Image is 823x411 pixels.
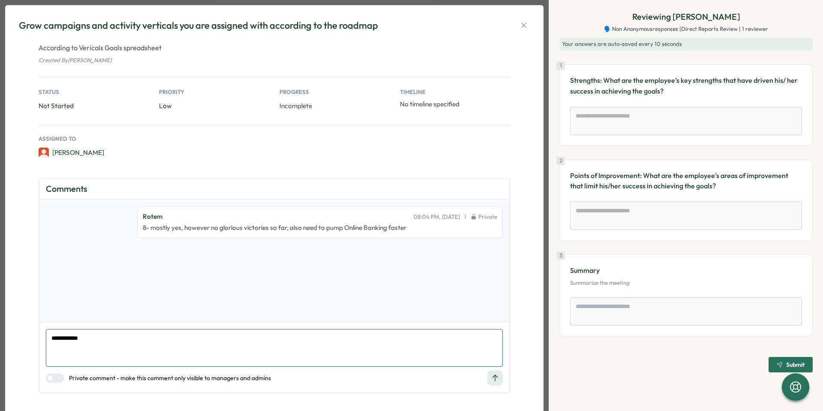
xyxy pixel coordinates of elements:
img: Yuval Rubinstein [39,148,49,158]
p: Points of Improvement: What are the employee's areas of improvement that limit his/her success in... [570,170,802,192]
span: Incomplete [279,102,312,110]
p: Status [39,88,149,96]
p: Created By [PERSON_NAME] [39,57,510,64]
p: Not Started [39,101,149,111]
button: Submit [769,357,813,372]
h3: Comments [46,182,87,196]
p: low [159,101,269,111]
div: Private [471,213,497,221]
p: According to Vericals Goals spreadsheet [39,42,510,53]
p: 08:04 PM, [DATE] [414,213,460,221]
p: Rotem [143,212,162,221]
button: Send [487,370,503,386]
p: Strengths: What are the employee’s key strengths that have driven his/ her success in achieving t... [570,75,802,97]
p: Timeline [400,88,510,96]
p: Reviewing [PERSON_NAME] [632,10,740,24]
div: 1 [556,61,565,70]
p: Summary [570,265,802,276]
p: 8- mostly yes, however no glorious victories so far, also need to pump Online Banking faster [143,223,497,233]
p: Priority [159,88,269,96]
div: Grow campaigns and activity verticals you are assigned with according to the roadmap [19,19,378,32]
p: Progress [279,88,390,96]
label: Private comment - make this comment only visible to managers and admins [64,374,271,382]
p: Summarize the meeting [570,279,802,287]
p: No timeline specified [400,100,510,109]
span: Your answers are auto-saved every 10 seconds [562,40,682,47]
div: 3 [556,251,565,260]
span: [PERSON_NAME] [52,148,104,157]
div: 2 [556,157,565,165]
span: 🗣️ Non Anonymous responses | Direct Reports Review | 1 reviewer [604,25,768,33]
span: Submit [786,362,805,368]
p: Assigned To [39,135,510,143]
